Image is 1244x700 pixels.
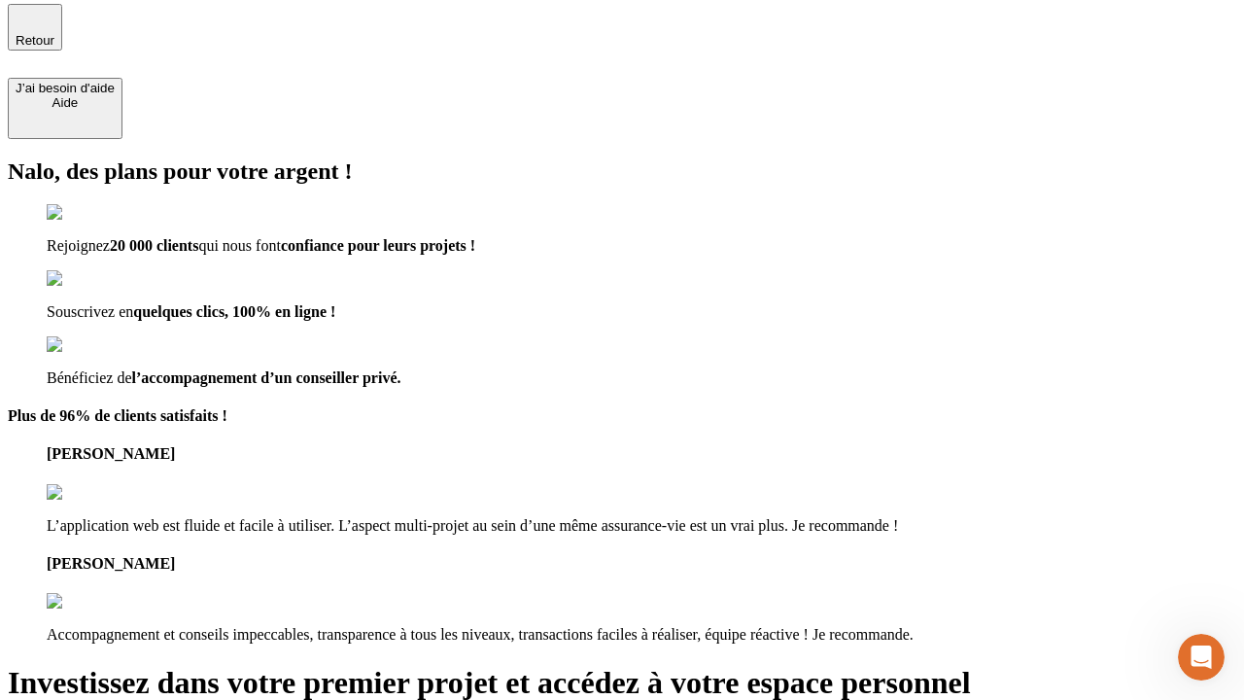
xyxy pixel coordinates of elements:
[47,270,130,288] img: checkmark
[8,407,1236,425] h4: Plus de 96% de clients satisfaits !
[47,593,143,611] img: reviews stars
[1178,634,1225,681] iframe: Intercom live chat
[47,484,143,502] img: reviews stars
[47,555,1236,573] h4: [PERSON_NAME]
[47,336,130,354] img: checkmark
[47,445,1236,463] h4: [PERSON_NAME]
[47,303,133,320] span: Souscrivez en
[110,237,199,254] span: 20 000 clients
[47,626,1236,644] p: Accompagnement et conseils impeccables, transparence à tous les niveaux, transactions faciles à r...
[281,237,475,254] span: confiance pour leurs projets !
[16,33,54,48] span: Retour
[47,369,132,386] span: Bénéficiez de
[133,303,335,320] span: quelques clics, 100% en ligne !
[47,517,1236,535] p: L’application web est fluide et facile à utiliser. L’aspect multi-projet au sein d’une même assur...
[47,237,110,254] span: Rejoignez
[8,78,122,139] button: J’ai besoin d'aideAide
[198,237,280,254] span: qui nous font
[132,369,401,386] span: l’accompagnement d’un conseiller privé.
[16,95,115,110] div: Aide
[47,204,130,222] img: checkmark
[8,158,1236,185] h2: Nalo, des plans pour votre argent !
[16,81,115,95] div: J’ai besoin d'aide
[8,4,62,51] button: Retour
